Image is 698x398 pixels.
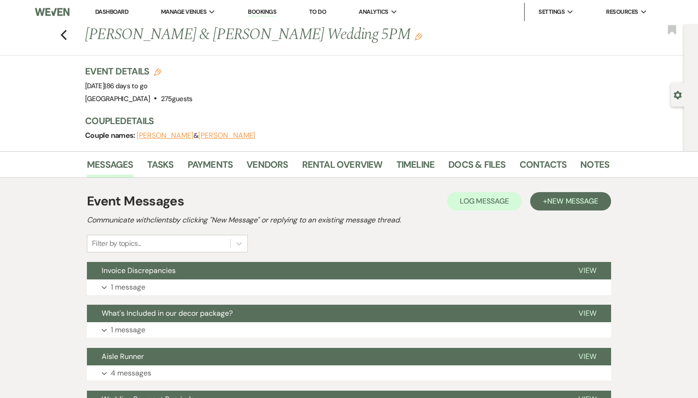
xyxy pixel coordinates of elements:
[302,157,383,177] a: Rental Overview
[102,308,233,318] span: What's Included in our decor package?
[578,308,596,318] span: View
[35,2,69,22] img: Weven Logo
[92,238,141,249] div: Filter by topics...
[309,8,326,16] a: To Do
[87,322,611,338] button: 1 message
[87,279,611,295] button: 1 message
[530,192,611,210] button: +New Message
[85,24,497,46] h1: [PERSON_NAME] & [PERSON_NAME] Wedding 5PM
[578,352,596,361] span: View
[564,348,611,365] button: View
[674,90,682,99] button: Open lead details
[106,81,148,91] span: 86 days to go
[538,7,565,17] span: Settings
[87,215,611,226] h2: Communicate with clients by clicking "New Message" or replying to an existing message thread.
[396,157,435,177] a: Timeline
[85,131,137,140] span: Couple names:
[87,305,564,322] button: What's Included in our decor package?
[102,352,144,361] span: Aisle Runner
[246,157,288,177] a: Vendors
[564,262,611,279] button: View
[87,348,564,365] button: Aisle Runner
[85,65,193,78] h3: Event Details
[85,94,150,103] span: [GEOGRAPHIC_DATA]
[161,94,193,103] span: 275 guests
[85,81,147,91] span: [DATE]
[87,157,133,177] a: Messages
[447,192,522,210] button: Log Message
[161,7,206,17] span: Manage Venues
[85,114,600,127] h3: Couple Details
[520,157,567,177] a: Contacts
[248,8,276,17] a: Bookings
[87,262,564,279] button: Invoice Discrepancies
[415,32,422,40] button: Edit
[111,324,145,336] p: 1 message
[198,132,255,139] button: [PERSON_NAME]
[137,131,255,140] span: &
[87,192,184,211] h1: Event Messages
[359,7,388,17] span: Analytics
[547,196,598,206] span: New Message
[104,81,147,91] span: |
[95,8,128,16] a: Dashboard
[606,7,638,17] span: Resources
[448,157,505,177] a: Docs & Files
[87,365,611,381] button: 4 messages
[111,367,151,379] p: 4 messages
[137,132,194,139] button: [PERSON_NAME]
[188,157,233,177] a: Payments
[111,281,145,293] p: 1 message
[580,157,609,177] a: Notes
[460,196,509,206] span: Log Message
[564,305,611,322] button: View
[578,266,596,275] span: View
[102,266,176,275] span: Invoice Discrepancies
[147,157,174,177] a: Tasks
